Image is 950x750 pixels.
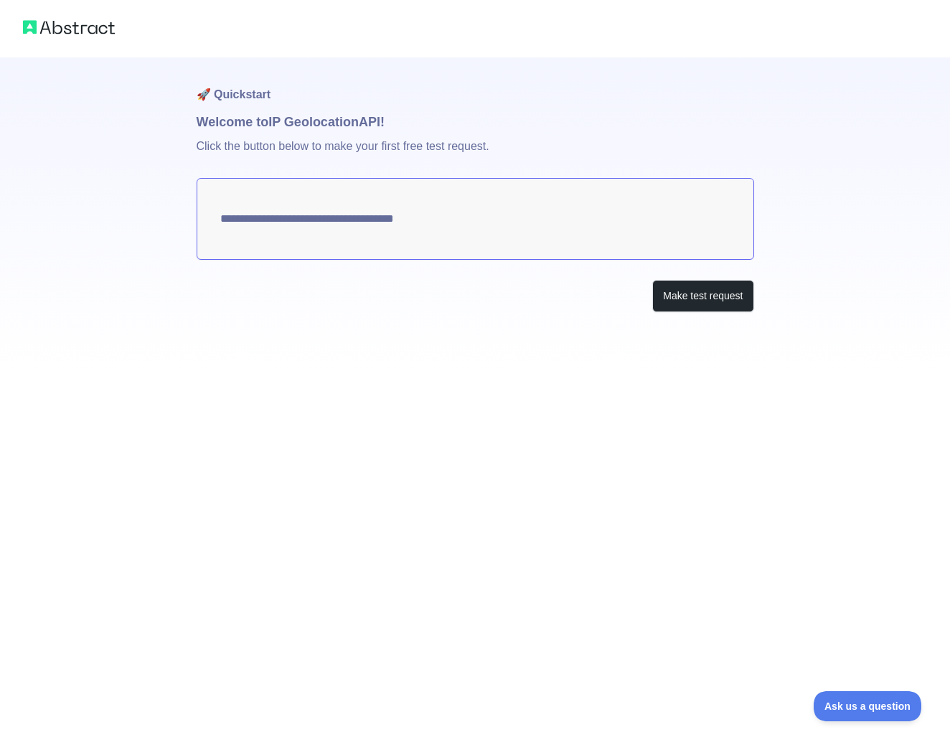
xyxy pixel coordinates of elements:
h1: 🚀 Quickstart [197,57,754,112]
p: Click the button below to make your first free test request. [197,132,754,178]
img: Abstract logo [23,17,115,37]
iframe: Toggle Customer Support [814,691,921,721]
button: Make test request [652,280,753,312]
h1: Welcome to IP Geolocation API! [197,112,754,132]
